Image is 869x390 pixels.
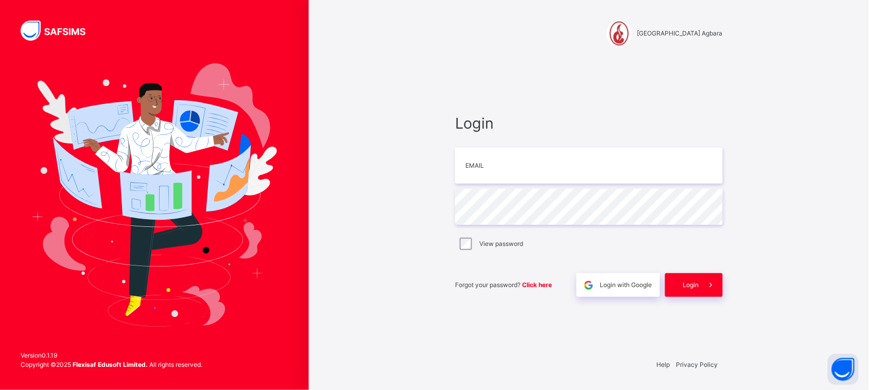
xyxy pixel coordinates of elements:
[637,29,723,38] span: [GEOGRAPHIC_DATA] Agbara
[657,361,670,368] a: Help
[21,21,98,41] img: SAFSIMS Logo
[73,361,148,368] strong: Flexisaf Edusoft Limited.
[600,280,652,290] span: Login with Google
[455,112,723,134] span: Login
[455,281,552,289] span: Forgot your password?
[683,280,699,290] span: Login
[522,281,552,289] a: Click here
[676,361,718,368] a: Privacy Policy
[21,361,202,368] span: Copyright © 2025 All rights reserved.
[828,354,859,385] button: Open asap
[32,63,277,327] img: Hero Image
[479,239,523,249] label: View password
[21,351,202,360] span: Version 0.1.19
[583,279,595,291] img: google.396cfc9801f0270233282035f929180a.svg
